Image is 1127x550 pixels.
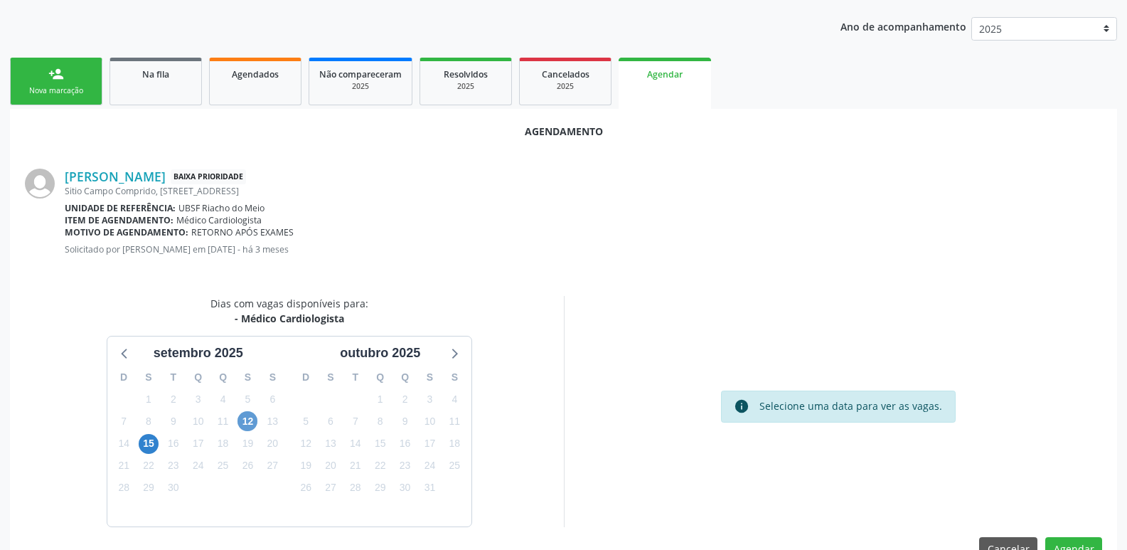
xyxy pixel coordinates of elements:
[176,214,262,226] span: Médico Cardiologista
[237,434,257,454] span: sexta-feira, 19 de setembro de 2025
[232,68,279,80] span: Agendados
[65,185,1102,197] div: Sitio Campo Comprido, [STREET_ADDRESS]
[262,389,282,409] span: sábado, 6 de setembro de 2025
[171,169,246,184] span: Baixa Prioridade
[142,68,169,80] span: Na fila
[188,389,208,409] span: quarta-feira, 3 de setembro de 2025
[395,389,415,409] span: quinta-feira, 2 de outubro de 2025
[188,456,208,476] span: quarta-feira, 24 de setembro de 2025
[420,389,439,409] span: sexta-feira, 3 de outubro de 2025
[25,124,1102,139] div: Agendamento
[395,434,415,454] span: quinta-feira, 16 de outubro de 2025
[759,398,942,414] div: Selecione uma data para ver as vagas.
[260,366,285,388] div: S
[417,366,442,388] div: S
[346,456,365,476] span: terça-feira, 21 de outubro de 2025
[186,366,210,388] div: Q
[262,434,282,454] span: sábado, 20 de setembro de 2025
[392,366,417,388] div: Q
[65,169,166,184] a: [PERSON_NAME]
[343,366,368,388] div: T
[213,456,233,476] span: quinta-feira, 25 de setembro de 2025
[191,226,294,238] span: RETORNO APÓS EXAMES
[139,456,159,476] span: segunda-feira, 22 de setembro de 2025
[346,478,365,498] span: terça-feira, 28 de outubro de 2025
[444,456,464,476] span: sábado, 25 de outubro de 2025
[65,226,188,238] b: Motivo de agendamento:
[370,389,390,409] span: quarta-feira, 1 de outubro de 2025
[370,411,390,431] span: quarta-feira, 8 de outubro de 2025
[370,456,390,476] span: quarta-feira, 22 de outubro de 2025
[114,456,134,476] span: domingo, 21 de setembro de 2025
[114,434,134,454] span: domingo, 14 de setembro de 2025
[294,366,319,388] div: D
[65,202,176,214] b: Unidade de referência:
[346,434,365,454] span: terça-feira, 14 de outubro de 2025
[542,68,589,80] span: Cancelados
[237,411,257,431] span: sexta-feira, 12 de setembro de 2025
[395,478,415,498] span: quinta-feira, 30 de outubro de 2025
[213,434,233,454] span: quinta-feira, 18 de setembro de 2025
[321,478,341,498] span: segunda-feira, 27 de outubro de 2025
[296,434,316,454] span: domingo, 12 de outubro de 2025
[319,366,343,388] div: S
[262,456,282,476] span: sábado, 27 de setembro de 2025
[210,311,368,326] div: - Médico Cardiologista
[164,456,183,476] span: terça-feira, 23 de setembro de 2025
[114,411,134,431] span: domingo, 7 de setembro de 2025
[430,81,501,92] div: 2025
[734,398,749,414] i: info
[139,478,159,498] span: segunda-feira, 29 de setembro de 2025
[139,389,159,409] span: segunda-feira, 1 de setembro de 2025
[262,411,282,431] span: sábado, 13 de setembro de 2025
[139,434,159,454] span: segunda-feira, 15 de setembro de 2025
[420,434,439,454] span: sexta-feira, 17 de outubro de 2025
[334,344,426,363] div: outubro 2025
[25,169,55,199] img: img
[840,17,966,35] p: Ano de acompanhamento
[137,366,161,388] div: S
[444,434,464,454] span: sábado, 18 de outubro de 2025
[65,214,173,226] b: Item de agendamento:
[395,456,415,476] span: quinta-feira, 23 de outubro de 2025
[112,366,137,388] div: D
[161,366,186,388] div: T
[48,66,64,82] div: person_add
[346,411,365,431] span: terça-feira, 7 de outubro de 2025
[321,456,341,476] span: segunda-feira, 20 de outubro de 2025
[139,411,159,431] span: segunda-feira, 8 de setembro de 2025
[237,456,257,476] span: sexta-feira, 26 de setembro de 2025
[188,434,208,454] span: quarta-feira, 17 de setembro de 2025
[321,434,341,454] span: segunda-feira, 13 de outubro de 2025
[444,68,488,80] span: Resolvidos
[237,389,257,409] span: sexta-feira, 5 de setembro de 2025
[321,411,341,431] span: segunda-feira, 6 de outubro de 2025
[210,366,235,388] div: Q
[444,411,464,431] span: sábado, 11 de outubro de 2025
[647,68,683,80] span: Agendar
[210,296,368,326] div: Dias com vagas disponíveis para:
[296,456,316,476] span: domingo, 19 de outubro de 2025
[530,81,601,92] div: 2025
[368,366,392,388] div: Q
[370,478,390,498] span: quarta-feira, 29 de outubro de 2025
[395,411,415,431] span: quinta-feira, 9 de outubro de 2025
[114,478,134,498] span: domingo, 28 de setembro de 2025
[178,202,265,214] span: UBSF Riacho do Meio
[164,411,183,431] span: terça-feira, 9 de setembro de 2025
[420,478,439,498] span: sexta-feira, 31 de outubro de 2025
[296,411,316,431] span: domingo, 5 de outubro de 2025
[319,81,402,92] div: 2025
[65,243,1102,255] p: Solicitado por [PERSON_NAME] em [DATE] - há 3 meses
[21,85,92,96] div: Nova marcação
[444,389,464,409] span: sábado, 4 de outubro de 2025
[213,389,233,409] span: quinta-feira, 4 de setembro de 2025
[420,411,439,431] span: sexta-feira, 10 de outubro de 2025
[319,68,402,80] span: Não compareceram
[370,434,390,454] span: quarta-feira, 15 de outubro de 2025
[420,456,439,476] span: sexta-feira, 24 de outubro de 2025
[296,478,316,498] span: domingo, 26 de outubro de 2025
[148,344,249,363] div: setembro 2025
[213,411,233,431] span: quinta-feira, 11 de setembro de 2025
[164,434,183,454] span: terça-feira, 16 de setembro de 2025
